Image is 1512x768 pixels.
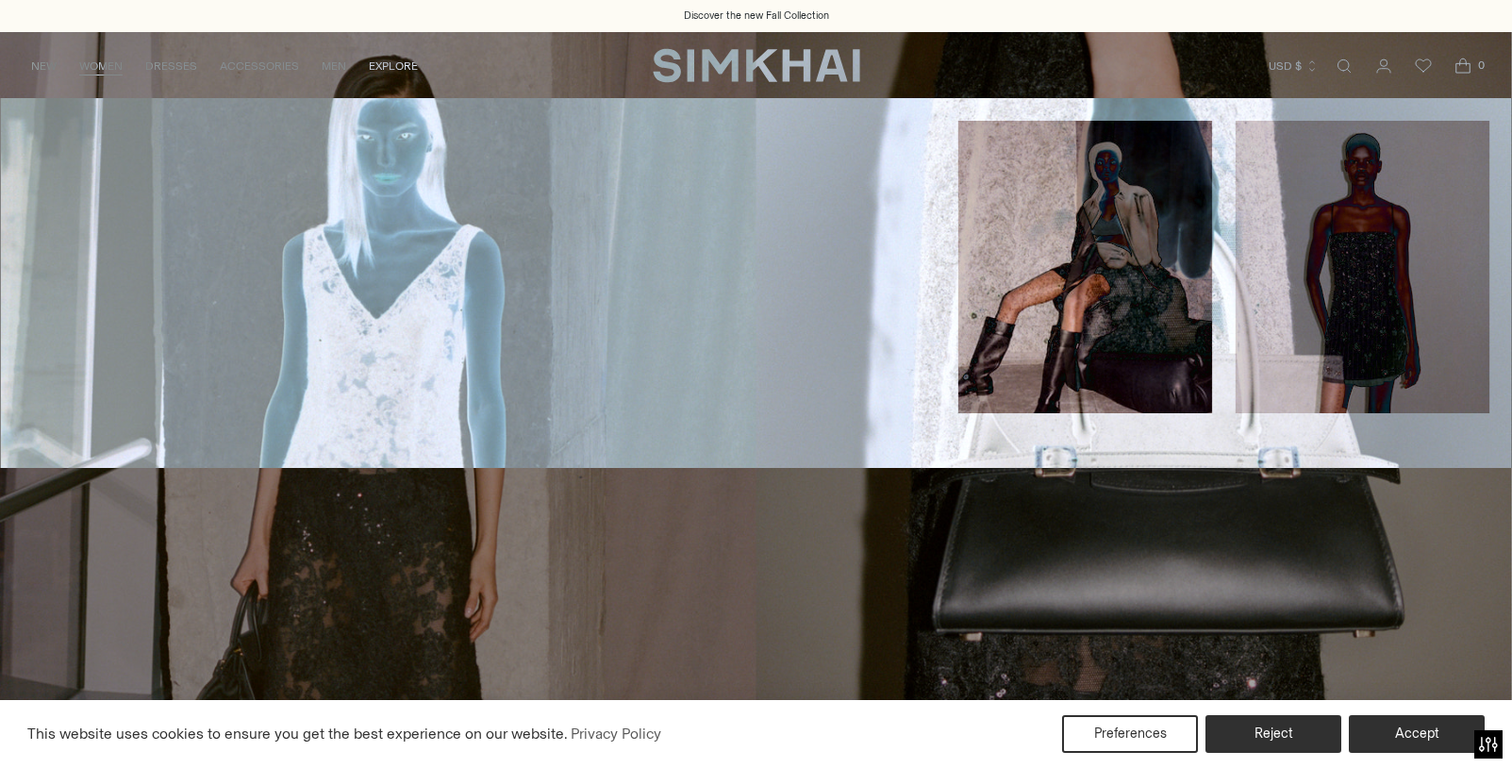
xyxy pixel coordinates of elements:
a: EXPLORE [369,45,418,87]
a: Open search modal [1325,47,1363,85]
a: Discover the new Fall Collection [684,8,829,24]
a: ACCESSORIES [220,45,299,87]
a: Privacy Policy (opens in a new tab) [568,720,664,748]
a: NEW [31,45,57,87]
a: Go to the account page [1365,47,1403,85]
a: SIMKHAI [653,47,860,84]
button: USD $ [1269,45,1319,87]
a: Wishlist [1404,47,1442,85]
button: Preferences [1062,715,1198,753]
button: Accept [1349,715,1485,753]
span: This website uses cookies to ensure you get the best experience on our website. [27,725,568,743]
a: Open cart modal [1444,47,1482,85]
a: WOMEN [79,45,123,87]
a: MEN [322,45,346,87]
button: Reject [1205,715,1341,753]
span: 0 [1472,57,1489,74]
a: DRESSES [145,45,197,87]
